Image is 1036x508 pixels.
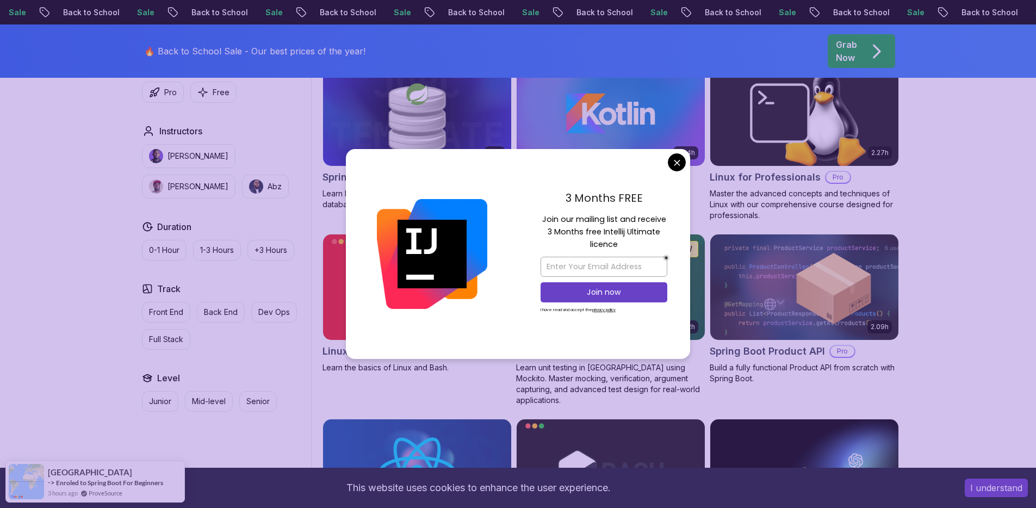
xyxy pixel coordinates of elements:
[48,488,78,498] span: 3 hours ago
[637,7,672,18] p: Sale
[255,245,287,256] p: +3 Hours
[322,344,455,359] h2: Linux Over The Wire Bandit
[142,302,190,323] button: Front End
[677,148,695,157] p: 4.64h
[149,334,183,345] p: Full Stack
[509,7,544,18] p: Sale
[766,7,801,18] p: Sale
[8,476,948,500] div: This website uses cookies to enhance the user experience.
[48,468,132,477] span: [GEOGRAPHIC_DATA]
[820,7,894,18] p: Back to School
[836,38,857,64] p: Grab Now
[242,175,289,199] button: instructor imgAbz
[268,181,282,192] p: Abz
[142,144,235,168] button: instructor img[PERSON_NAME]
[149,245,179,256] p: 0-1 Hour
[204,307,238,318] p: Back End
[157,220,191,233] h2: Duration
[871,323,889,331] p: 2.09h
[323,60,511,166] img: Spring JDBC Template card
[168,151,228,162] p: [PERSON_NAME]
[178,7,252,18] p: Back to School
[322,170,431,185] h2: Spring JDBC Template
[710,234,899,384] a: Spring Boot Product API card2.09hSpring Boot Product APIProBuild a fully functional Product API f...
[247,240,294,261] button: +3 Hours
[200,245,234,256] p: 1-3 Hours
[48,478,55,487] span: ->
[252,7,287,18] p: Sale
[149,149,163,163] img: instructor img
[710,234,898,340] img: Spring Boot Product API card
[965,479,1028,497] button: Accept cookies
[193,240,241,261] button: 1-3 Hours
[50,7,124,18] p: Back to School
[239,391,277,412] button: Senior
[517,60,705,166] img: Kotlin for Beginners card
[56,479,163,487] a: Enroled to Spring Boot For Beginners
[144,45,365,58] p: 🔥 Back to School Sale - Our best prices of the year!
[710,60,898,166] img: Linux for Professionals card
[89,488,122,498] a: ProveSource
[692,7,766,18] p: Back to School
[149,307,183,318] p: Front End
[142,175,235,199] button: instructor img[PERSON_NAME]
[488,148,501,157] p: 57m
[124,7,159,18] p: Sale
[381,7,415,18] p: Sale
[149,396,171,407] p: Junior
[142,82,184,103] button: Pro
[142,240,187,261] button: 0-1 Hour
[190,82,237,103] button: Free
[710,170,821,185] h2: Linux for Professionals
[192,396,226,407] p: Mid-level
[516,60,705,210] a: Kotlin for Beginners card4.64hKotlin for BeginnersKotlin fundamentals for mobile, game, and web d...
[142,329,190,350] button: Full Stack
[435,7,509,18] p: Back to School
[164,87,177,98] p: Pro
[322,234,512,373] a: Linux Over The Wire Bandit card39mLinux Over The Wire BanditProLearn the basics of Linux and Bash.
[323,234,511,340] img: Linux Over The Wire Bandit card
[258,307,290,318] p: Dev Ops
[516,362,705,406] p: Learn unit testing in [GEOGRAPHIC_DATA] using Mockito. Master mocking, verification, argument cap...
[142,391,178,412] button: Junior
[197,302,245,323] button: Back End
[871,148,889,157] p: 2.27h
[894,7,929,18] p: Sale
[159,125,202,138] h2: Instructors
[830,346,854,357] p: Pro
[710,188,899,221] p: Master the advanced concepts and techniques of Linux with our comprehensive course designed for p...
[213,87,229,98] p: Free
[322,60,512,210] a: Spring JDBC Template card57mSpring JDBC TemplateProLearn how to use JDBC Template to simplify dat...
[307,7,381,18] p: Back to School
[710,344,825,359] h2: Spring Boot Product API
[322,188,512,210] p: Learn how to use JDBC Template to simplify database access.
[149,179,163,194] img: instructor img
[948,7,1022,18] p: Back to School
[249,179,263,194] img: instructor img
[168,181,228,192] p: [PERSON_NAME]
[322,362,512,373] p: Learn the basics of Linux and Bash.
[563,7,637,18] p: Back to School
[826,172,850,183] p: Pro
[157,371,180,385] h2: Level
[710,362,899,384] p: Build a fully functional Product API from scratch with Spring Boot.
[157,282,181,295] h2: Track
[710,60,899,221] a: Linux for Professionals card2.27hLinux for ProfessionalsProMaster the advanced concepts and techn...
[246,396,270,407] p: Senior
[251,302,297,323] button: Dev Ops
[185,391,233,412] button: Mid-level
[9,464,44,499] img: provesource social proof notification image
